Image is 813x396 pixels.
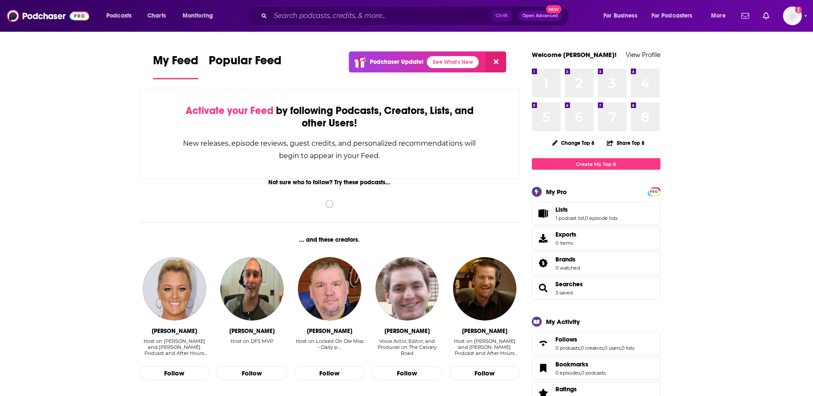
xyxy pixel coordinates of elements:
div: My Pro [546,188,567,196]
div: Voice Actor, Editor, and Producer on The Calvary Road [372,338,442,357]
a: Charts [142,9,171,23]
span: , [603,345,604,351]
a: Lists [555,206,618,213]
button: Open AdvancedNew [519,11,562,21]
p: Podchaser Update! [370,58,423,66]
span: Ratings [555,385,577,393]
span: , [580,345,581,351]
span: Open Advanced [522,14,558,18]
div: My Activity [546,318,580,326]
span: Popular Feed [209,53,282,73]
div: Not sure who to follow? Try these podcasts... [139,179,520,186]
span: Exports [555,231,576,238]
svg: Add a profile image [795,6,802,13]
a: 0 podcasts [555,345,580,351]
input: Search podcasts, credits, & more... [270,9,492,23]
img: Steven Willis [298,257,361,321]
div: Host on Locked On Ole Miss - Daily p… [294,338,365,350]
button: open menu [177,9,224,23]
a: Brands [535,257,552,269]
a: PRO [649,188,659,195]
a: Show notifications dropdown [759,9,773,23]
span: Lists [555,206,568,213]
a: Lists [535,207,552,219]
button: Follow [139,366,210,381]
a: Bookmarks [535,362,552,374]
img: User Profile [783,6,802,25]
span: , [584,215,585,221]
div: Daniel Cuneo [384,327,430,335]
span: Searches [532,276,660,300]
a: 0 users [604,345,621,351]
div: Host on [PERSON_NAME] and [PERSON_NAME] Podcast and After Hours with [PERSON_NAME] and F… [449,338,520,356]
a: Podchaser - Follow, Share and Rate Podcasts [7,8,89,24]
div: Voice Actor, Editor, and Producer on The Calvary Road [372,338,442,356]
button: Follow [216,366,287,381]
div: Search podcasts, credits, & more... [255,6,577,26]
div: ... and these creators. [139,236,520,243]
div: T.J. Hernandez [229,327,275,335]
div: Host on DFS MVP [231,338,273,344]
a: Brands [555,255,580,263]
span: Bookmarks [555,360,588,368]
a: Show notifications dropdown [738,9,753,23]
span: My Feed [153,53,198,73]
div: New releases, episode reviews, guest credits, and personalized recommendations will begin to appe... [183,137,477,162]
span: Monitoring [183,10,213,22]
span: Follows [532,332,660,355]
a: T.J. Hernandez [220,257,284,321]
span: Exports [535,232,552,244]
span: For Podcasters [651,10,693,22]
a: 0 watched [555,265,580,271]
div: by following Podcasts, Creators, Lists, and other Users! [183,105,477,129]
img: Daniel Cuneo [375,257,439,321]
span: For Business [603,10,637,22]
button: open menu [597,9,648,23]
img: Heidi Hamilton [143,257,206,321]
div: Host on [PERSON_NAME] and [PERSON_NAME] Podcast and After Hours with [PERSON_NAME] and F… [139,338,210,356]
a: 0 episodes [555,370,580,376]
span: Brands [555,255,576,263]
a: 0 creators [581,345,603,351]
div: Frank Kramer [462,327,507,335]
button: Follow [449,366,520,381]
span: Logged in as Shift_2 [783,6,802,25]
button: Follow [372,366,442,381]
a: Follows [535,337,552,349]
button: Show profile menu [783,6,802,25]
button: open menu [705,9,736,23]
div: Host on Heidi and Frank Podcast and After Hours with Heidi and F… [449,338,520,357]
a: Searches [555,280,583,288]
span: Brands [532,252,660,275]
a: Bookmarks [555,360,606,368]
a: Searches [535,282,552,294]
button: open menu [100,9,143,23]
div: Steven Willis [307,327,352,335]
a: Ratings [555,385,606,393]
button: open menu [646,9,705,23]
span: PRO [649,189,659,195]
span: New [546,5,561,13]
button: Change Top 8 [547,138,600,148]
a: Create My Top 8 [532,158,660,170]
span: 0 items [555,240,576,246]
img: Frank Kramer [453,257,516,321]
a: 0 episode lists [585,215,618,221]
div: Heidi Hamilton [152,327,197,335]
a: Popular Feed [209,53,282,79]
span: Podcasts [106,10,132,22]
button: Share Top 8 [606,135,645,151]
a: 3 saved [555,290,573,296]
div: Host on Heidi and Frank Podcast and After Hours with Heidi and F… [139,338,210,357]
a: 0 lists [621,345,634,351]
span: Activate your Feed [186,104,273,117]
a: Welcome [PERSON_NAME]! [532,51,617,59]
a: My Feed [153,53,198,79]
span: Bookmarks [532,357,660,380]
